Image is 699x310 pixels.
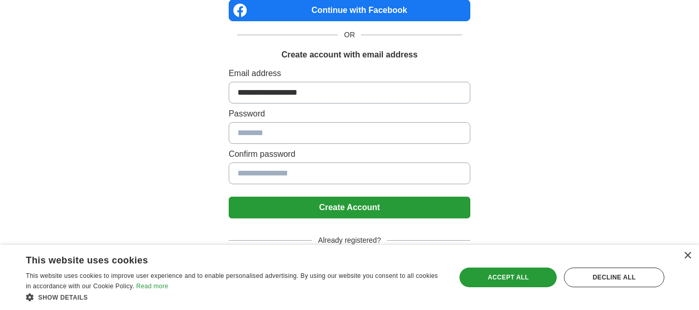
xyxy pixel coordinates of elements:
[26,251,418,267] div: This website uses cookies
[312,235,387,246] span: Already registered?
[281,49,418,61] h1: Create account with email address
[26,272,438,290] span: This website uses cookies to improve user experience and to enable personalised advertising. By u...
[229,197,470,218] button: Create Account
[564,268,664,287] div: Decline all
[229,67,470,80] label: Email address
[459,268,557,287] div: Accept all
[136,283,168,290] a: Read more, opens a new window
[38,294,88,301] span: Show details
[338,29,361,40] span: OR
[683,252,691,260] div: Close
[26,292,443,302] div: Show details
[229,148,470,160] label: Confirm password
[229,108,470,120] label: Password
